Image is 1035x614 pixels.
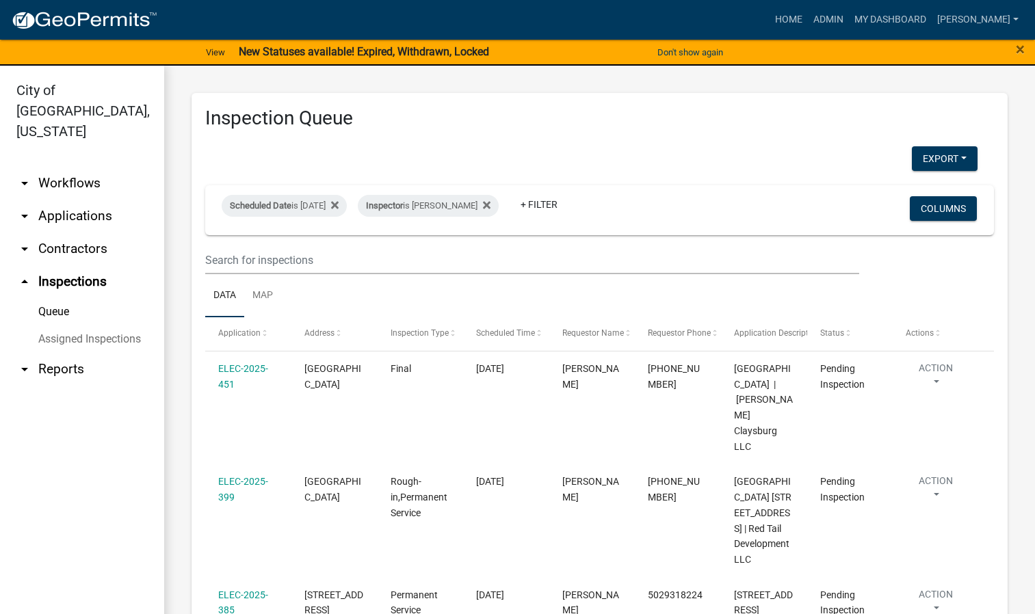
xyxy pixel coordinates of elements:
[820,476,865,503] span: Pending Inspection
[648,363,700,390] span: 502-755-1460
[205,317,291,350] datatable-header-cell: Application
[808,7,849,33] a: Admin
[476,361,536,377] div: [DATE]
[652,41,729,64] button: Don't show again
[218,328,261,338] span: Application
[648,328,711,338] span: Requestor Phone
[721,317,807,350] datatable-header-cell: Application Description
[932,7,1024,33] a: [PERSON_NAME]
[562,476,619,503] span: NATHAN BALL
[200,41,231,64] a: View
[734,363,793,452] span: 1306 WALL STREET | Steele Claysburg LLC
[820,328,844,338] span: Status
[734,328,820,338] span: Application Description
[549,317,636,350] datatable-header-cell: Requestor Name
[205,246,859,274] input: Search for inspections
[562,363,619,390] span: JT Hembrey
[770,7,808,33] a: Home
[562,328,624,338] span: Requestor Name
[16,241,33,257] i: arrow_drop_down
[304,476,361,503] span: 4657 RED TAIL RIDGE
[391,476,447,518] span: Rough-in,Permanent Service
[304,363,361,390] span: 1306 WALL STREET
[244,274,281,318] a: Map
[910,196,977,221] button: Columns
[476,474,536,490] div: [DATE]
[1016,41,1025,57] button: Close
[16,175,33,191] i: arrow_drop_down
[16,208,33,224] i: arrow_drop_down
[304,328,335,338] span: Address
[906,328,934,338] span: Actions
[205,274,244,318] a: Data
[820,363,865,390] span: Pending Inspection
[230,200,291,211] span: Scheduled Date
[476,587,536,603] div: [DATE]
[1016,40,1025,59] span: ×
[912,146,978,171] button: Export
[648,476,700,503] span: 502-558-2901
[510,192,568,217] a: + Filter
[366,200,403,211] span: Inspector
[648,589,703,600] span: 5029318224
[893,317,979,350] datatable-header-cell: Actions
[391,363,411,374] span: Final
[377,317,463,350] datatable-header-cell: Inspection Type
[807,317,893,350] datatable-header-cell: Status
[635,317,721,350] datatable-header-cell: Requestor Phone
[906,361,965,395] button: Action
[906,474,965,508] button: Action
[849,7,932,33] a: My Dashboard
[463,317,549,350] datatable-header-cell: Scheduled Time
[218,363,268,390] a: ELEC-2025-451
[222,195,347,217] div: is [DATE]
[218,476,268,503] a: ELEC-2025-399
[16,273,33,290] i: arrow_drop_up
[291,317,378,350] datatable-header-cell: Address
[205,107,994,130] h3: Inspection Queue
[476,328,535,338] span: Scheduled Time
[16,361,33,377] i: arrow_drop_down
[239,45,489,58] strong: New Statuses available! Expired, Withdrawn, Locked
[391,328,449,338] span: Inspection Type
[358,195,499,217] div: is [PERSON_NAME]
[734,476,791,565] span: 4657 RED TAIL RIDGE 4657 Red Tail Ridge, LOT 240 | Red Tail Development LLC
